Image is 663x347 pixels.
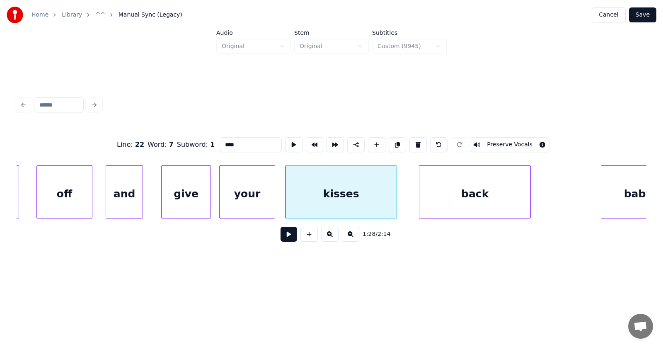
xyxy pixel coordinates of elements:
img: youka [7,7,23,23]
span: 2:14 [377,230,390,238]
label: Subtitles [372,30,447,36]
nav: breadcrumb [31,11,182,19]
span: Manual Sync (Legacy) [119,11,182,19]
span: 22 [135,141,144,148]
button: Save [629,7,656,22]
a: Open chat [628,314,653,339]
div: / [363,230,382,238]
label: Stem [294,30,369,36]
span: 7 [169,141,174,148]
div: Subword : [177,140,215,150]
button: Cancel [592,7,625,22]
span: 1 [210,141,215,148]
a: Library [62,11,82,19]
label: Audio [216,30,291,36]
a: ^^ [95,11,105,19]
div: Word : [148,140,174,150]
button: Toggle [470,137,549,152]
div: Line : [117,140,144,150]
a: Home [31,11,48,19]
span: 1:28 [363,230,375,238]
